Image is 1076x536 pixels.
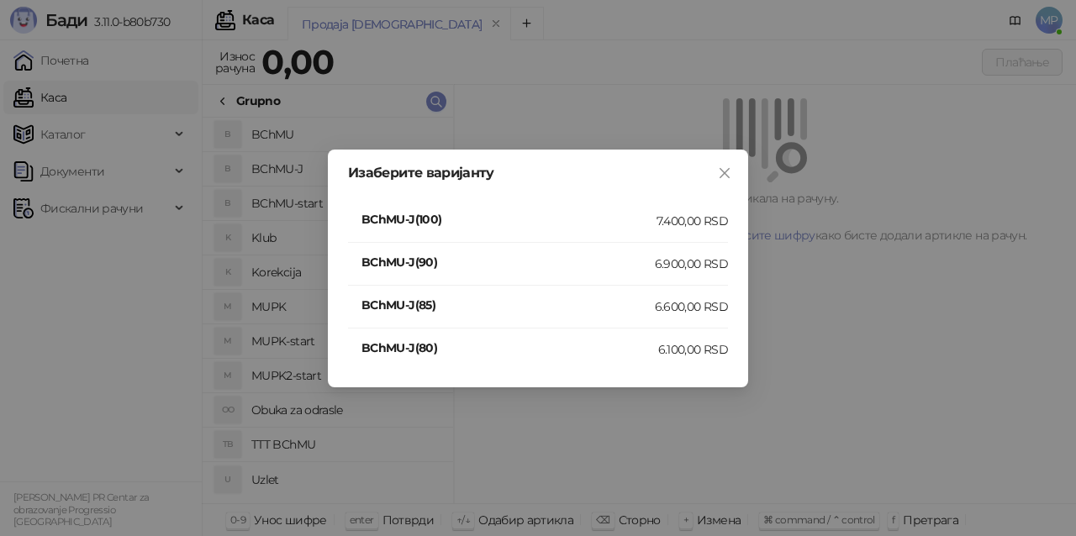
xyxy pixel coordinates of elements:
[711,160,738,187] button: Close
[655,297,728,316] div: 6.600,00 RSD
[348,166,728,180] div: Изаберите варијанту
[361,296,655,314] h4: BChMU-J(85)
[711,166,738,180] span: Close
[718,166,731,180] span: close
[655,255,728,273] div: 6.900,00 RSD
[658,340,728,359] div: 6.100,00 RSD
[657,212,728,230] div: 7.400,00 RSD
[361,253,655,271] h4: BChMU-J(90)
[361,339,658,357] h4: BChMU-J(80)
[361,210,657,229] h4: BChMU-J(100)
